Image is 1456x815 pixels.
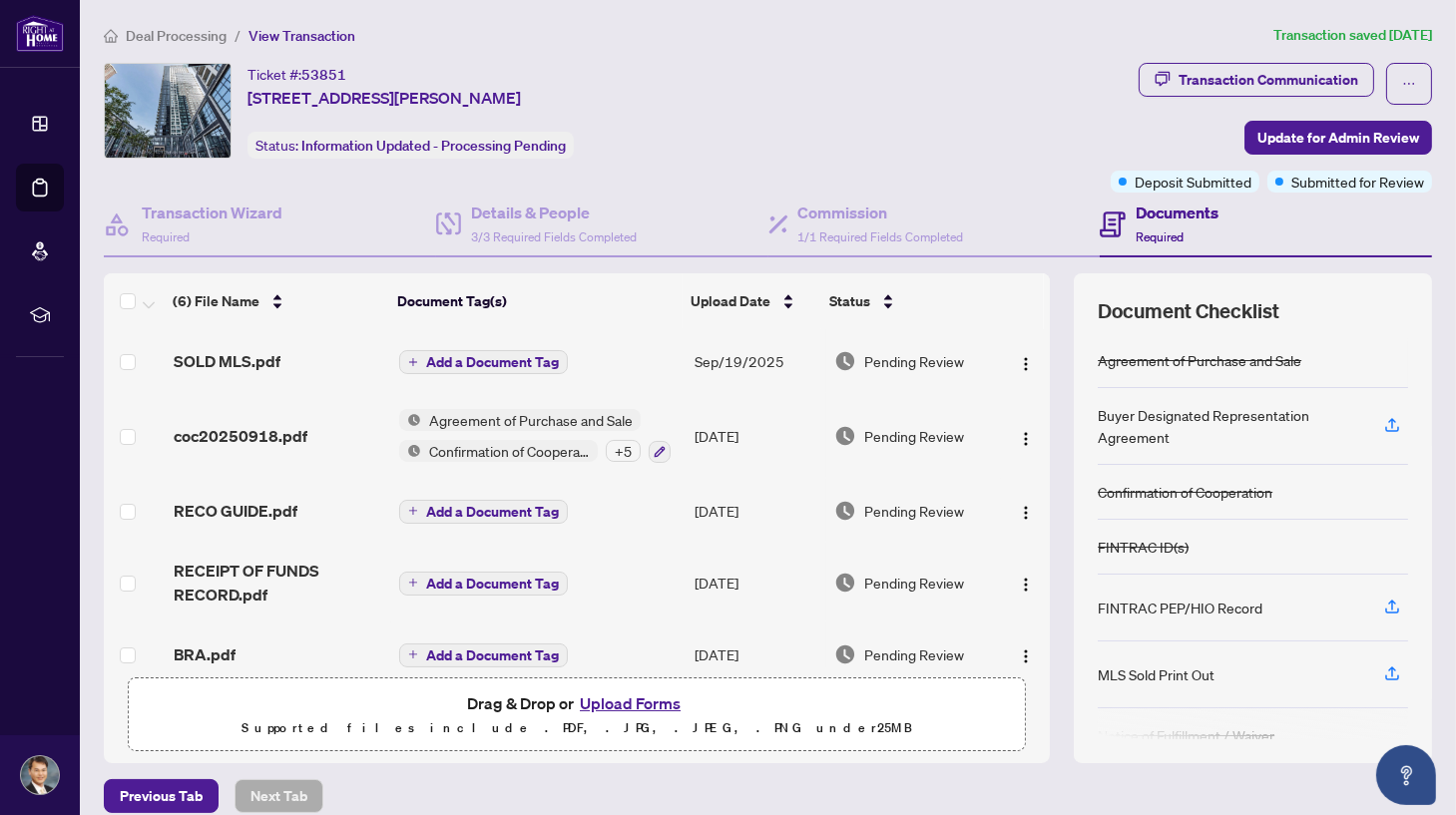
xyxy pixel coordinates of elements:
[301,137,566,155] span: Information Updated - Processing Pending
[399,572,568,596] button: Add a Document Tag
[247,63,346,86] div: Ticket #:
[399,350,568,374] button: Add a Document Tag
[691,290,770,312] span: Upload Date
[426,505,559,519] span: Add a Document Tag
[1098,597,1262,618] div: FINTRAC PEP/HIO Record
[399,440,421,462] img: Status Icon
[235,779,323,813] button: Next Tab
[408,357,418,367] span: plus
[142,229,190,244] span: Required
[798,201,964,224] h4: Commission
[1139,63,1374,97] button: Transaction Communication
[471,229,637,244] span: 3/3 Required Fields Completed
[248,27,355,45] span: View Transaction
[399,641,568,667] button: Add a Document Tag
[1098,536,1189,558] div: FINTRAC ID(s)
[165,273,389,329] th: (6) File Name
[408,506,418,516] span: plus
[399,500,568,524] button: Add a Document Tag
[235,24,241,47] li: /
[864,643,964,665] span: Pending Review
[1010,638,1042,670] button: Logo
[399,409,671,463] button: Status IconAgreement of Purchase and SaleStatus IconConfirmation of Cooperation+5
[399,349,568,375] button: Add a Document Tag
[399,570,568,596] button: Add a Document Tag
[426,355,559,369] span: Add a Document Tag
[1018,577,1034,593] img: Logo
[389,273,683,329] th: Document Tag(s)
[399,643,568,667] button: Add a Document Tag
[574,690,687,716] button: Upload Forms
[687,622,826,686] td: [DATE]
[1135,171,1251,193] span: Deposit Submitted
[141,716,1013,740] p: Supported files include .PDF, .JPG, .JPEG, .PNG under 25 MB
[399,498,568,524] button: Add a Document Tag
[129,678,1025,752] span: Drag & Drop orUpload FormsSupported files include .PDF, .JPG, .JPEG, .PNG under25MB
[834,572,856,594] img: Document Status
[834,500,856,522] img: Document Status
[426,648,559,662] span: Add a Document Tag
[247,132,574,159] div: Status:
[1376,745,1436,805] button: Open asap
[864,572,964,594] span: Pending Review
[105,64,231,158] img: IMG-W12396083_1.jpg
[21,756,59,794] img: Profile Icon
[1136,229,1184,244] span: Required
[1018,356,1034,372] img: Logo
[467,690,687,716] span: Drag & Drop or
[1010,420,1042,452] button: Logo
[798,229,964,244] span: 1/1 Required Fields Completed
[687,393,826,479] td: [DATE]
[426,577,559,591] span: Add a Document Tag
[834,350,856,372] img: Document Status
[142,201,282,224] h4: Transaction Wizard
[1098,297,1279,325] span: Document Checklist
[104,779,219,813] button: Previous Tab
[864,500,964,522] span: Pending Review
[174,424,307,448] span: coc20250918.pdf
[1098,481,1272,503] div: Confirmation of Cooperation
[408,649,418,659] span: plus
[1018,431,1034,447] img: Logo
[247,86,521,110] span: [STREET_ADDRESS][PERSON_NAME]
[120,780,203,812] span: Previous Tab
[834,425,856,447] img: Document Status
[471,201,637,224] h4: Details & People
[104,29,118,43] span: home
[606,440,641,462] div: + 5
[301,66,346,84] span: 53851
[421,409,641,431] span: Agreement of Purchase and Sale
[421,440,598,462] span: Confirmation of Cooperation
[408,578,418,588] span: plus
[1257,122,1419,154] span: Update for Admin Review
[864,350,964,372] span: Pending Review
[1010,495,1042,527] button: Logo
[687,329,826,393] td: Sep/19/2025
[1098,349,1301,371] div: Agreement of Purchase and Sale
[1244,121,1432,155] button: Update for Admin Review
[1291,171,1424,193] span: Submitted for Review
[1010,345,1042,377] button: Logo
[1273,24,1432,47] article: Transaction saved [DATE]
[1018,505,1034,521] img: Logo
[174,559,383,607] span: RECEIPT OF FUNDS RECORD.pdf
[174,642,236,666] span: BRA.pdf
[16,15,64,52] img: logo
[1136,201,1218,224] h4: Documents
[1018,648,1034,664] img: Logo
[834,643,856,665] img: Document Status
[1098,663,1214,685] div: MLS Sold Print Out
[174,349,280,373] span: SOLD MLS.pdf
[687,479,826,543] td: [DATE]
[683,273,821,329] th: Upload Date
[829,290,870,312] span: Status
[126,27,227,45] span: Deal Processing
[1179,64,1358,96] div: Transaction Communication
[399,409,421,431] img: Status Icon
[174,499,297,523] span: RECO GUIDE.pdf
[687,543,826,622] td: [DATE]
[821,273,995,329] th: Status
[1098,404,1360,448] div: Buyer Designated Representation Agreement
[173,290,259,312] span: (6) File Name
[864,425,964,447] span: Pending Review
